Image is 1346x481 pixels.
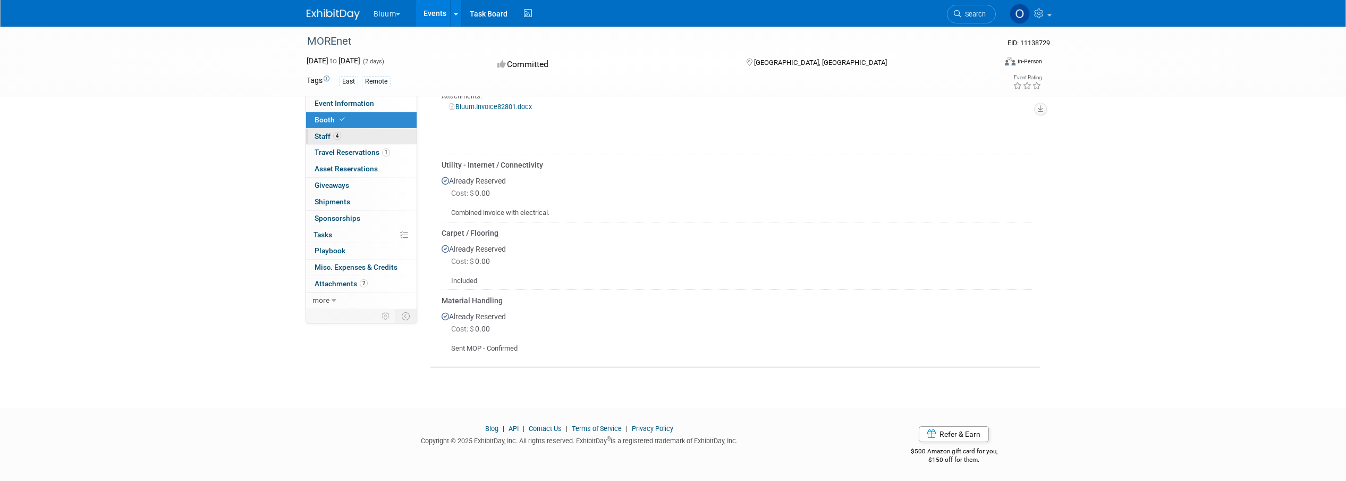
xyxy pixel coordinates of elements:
[572,425,622,433] a: Terms of Service
[306,161,417,177] a: Asset Reservations
[377,309,395,323] td: Personalize Event Tab Strip
[312,296,329,304] span: more
[529,425,562,433] a: Contact Us
[442,228,1032,238] div: Carpet / Flooring
[315,115,347,124] span: Booth
[306,211,417,227] a: Sponsorships
[607,436,611,442] sup: ®
[1017,57,1042,65] div: In-Person
[306,194,417,210] a: Shipments
[442,200,1032,218] div: Combined invoice with electrical.
[315,181,349,189] span: Giveaways
[306,112,417,128] a: Booth
[520,425,527,433] span: |
[563,425,570,433] span: |
[632,425,673,433] a: Privacy Policy
[451,325,494,333] span: 0.00
[362,76,391,87] div: Remote
[303,32,980,51] div: MOREnet
[307,9,360,20] img: ExhibitDay
[1010,4,1030,24] img: Olga Yuger
[485,425,498,433] a: Blog
[451,257,494,266] span: 0.00
[306,96,417,112] a: Event Information
[306,260,417,276] a: Misc. Expenses & Credits
[442,306,1032,354] div: Already Reserved
[339,76,358,87] div: East
[362,58,384,65] span: (2 days)
[868,440,1040,465] div: $500 Amazon gift card for you,
[1008,39,1050,47] span: Event ID: 11138729
[333,132,341,140] span: 4
[315,263,397,271] span: Misc. Expenses & Credits
[315,214,360,222] span: Sponsorships
[382,148,390,156] span: 1
[919,426,989,442] a: Refer & Earn
[442,268,1032,286] div: Included
[315,197,350,206] span: Shipments
[442,160,1032,170] div: Utility - Internet / Connectivity
[307,434,853,446] div: Copyright © 2025 ExhibitDay, Inc. All rights reserved. ExhibitDay is a registered trademark of Ex...
[328,56,338,65] span: to
[314,230,332,239] span: Tasks
[315,279,368,288] span: Attachments
[306,227,417,243] a: Tasks
[933,55,1043,71] div: Event Format
[500,425,507,433] span: |
[442,170,1032,218] div: Already Reserved
[494,55,729,74] div: Committed
[509,425,519,433] a: API
[451,325,475,333] span: Cost: $
[442,92,1032,101] div: Attachments:
[306,129,417,145] a: Staff4
[623,425,630,433] span: |
[961,10,986,18] span: Search
[451,189,494,197] span: 0.00
[868,455,1040,465] div: $150 off for them.
[315,99,374,107] span: Event Information
[442,295,1032,306] div: Material Handling
[442,335,1032,354] div: Sent MOP - Confirmed
[315,246,345,255] span: Playbook
[307,56,360,65] span: [DATE] [DATE]
[306,145,417,161] a: Travel Reservations1
[306,178,417,194] a: Giveaways
[340,117,345,122] i: Booth reservation complete
[306,293,417,309] a: more
[315,148,390,156] span: Travel Reservations
[450,103,532,111] a: Bluum.Invoice82801.docx
[754,59,887,67] span: [GEOGRAPHIC_DATA], [GEOGRAPHIC_DATA]
[947,5,996,23] a: Search
[442,58,1032,150] div: Already Reserved
[451,189,475,197] span: Cost: $
[451,257,475,266] span: Cost: $
[395,309,417,323] td: Toggle Event Tabs
[1005,57,1015,65] img: Format-Inperson.png
[315,164,378,173] span: Asset Reservations
[306,243,417,259] a: Playbook
[307,75,329,87] td: Tags
[306,276,417,292] a: Attachments2
[1013,75,1042,80] div: Event Rating
[315,132,341,140] span: Staff
[360,279,368,287] span: 2
[442,238,1032,286] div: Already Reserved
